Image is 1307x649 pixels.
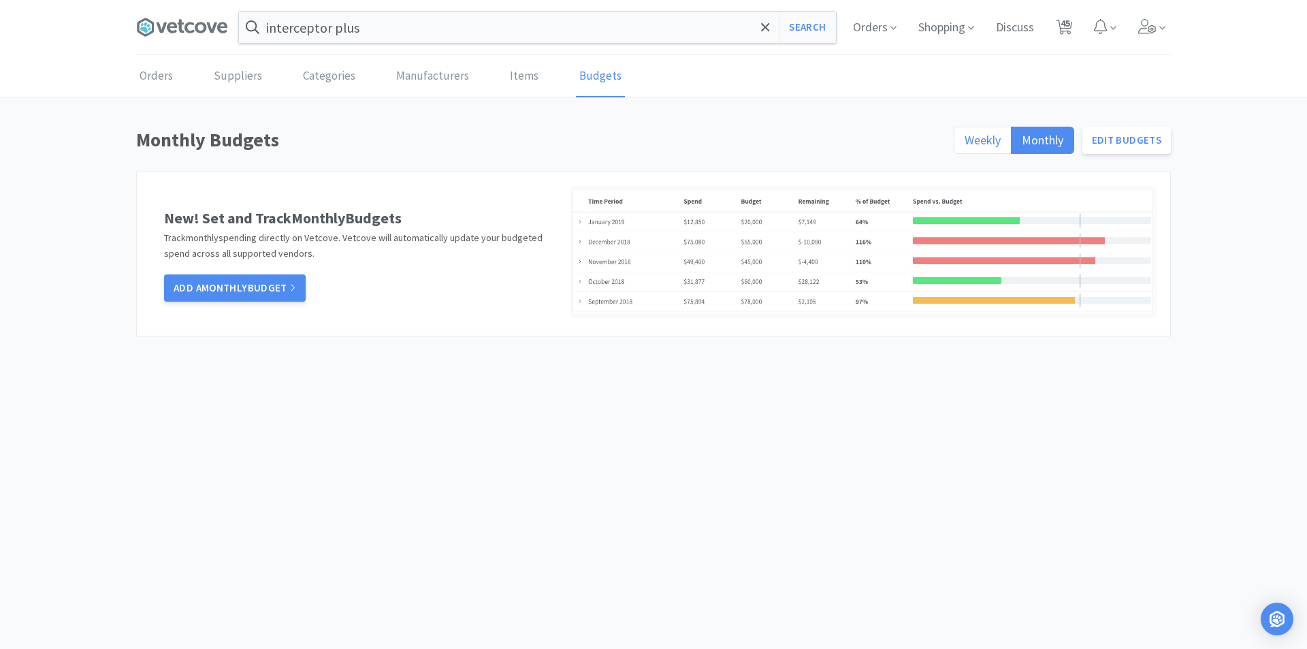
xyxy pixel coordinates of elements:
[164,274,306,302] a: Add amonthlyBudget
[393,56,472,97] a: Manufacturers
[164,208,402,227] strong: New! Set and Track Monthly Budgets
[136,56,176,97] a: Orders
[1022,132,1063,148] span: Monthly
[136,125,946,155] h1: Monthly Budgets
[576,56,625,97] a: Budgets
[506,56,542,97] a: Items
[1261,603,1293,635] div: Open Intercom Messenger
[164,230,556,261] p: Track monthly spending directly on Vetcove. Vetcove will automatically update your budgeted spend...
[570,186,1157,318] img: budget_ss.png
[300,56,359,97] a: Categories
[779,12,835,43] button: Search
[990,22,1039,34] a: Discuss
[239,12,836,43] input: Search by item, sku, manufacturer, ingredient, size...
[1050,23,1078,35] a: 45
[965,132,1001,148] span: Weekly
[210,56,265,97] a: Suppliers
[1082,127,1172,154] a: Edit Budgets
